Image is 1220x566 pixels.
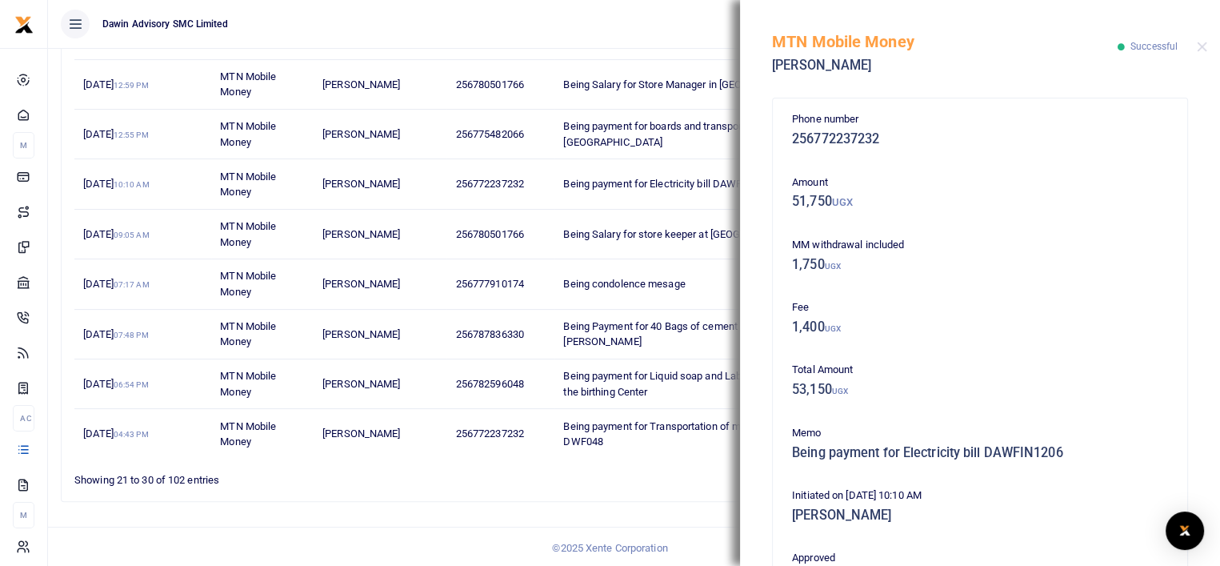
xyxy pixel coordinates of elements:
span: 256782596048 [456,378,524,390]
span: [PERSON_NAME] [322,178,400,190]
p: Phone number [792,111,1168,128]
small: 12:59 PM [114,81,149,90]
span: [DATE] [83,128,148,140]
a: logo-small logo-large logo-large [14,18,34,30]
small: 09:05 AM [114,231,150,239]
span: Being Salary for store keeper at [GEOGRAPHIC_DATA] [563,228,809,240]
div: Showing 21 to 30 of 102 entries [74,464,534,488]
p: Fee [792,299,1168,316]
span: 256780501766 [456,228,524,240]
p: Initiated on [DATE] 10:10 AM [792,488,1168,504]
span: MTN Mobile Money [220,320,276,348]
span: Being payment for boards and transport for going to [GEOGRAPHIC_DATA] [563,120,799,148]
h5: Being payment for Electricity bill DAWFIN1206 [792,445,1168,461]
span: Being condolence mesage [563,278,685,290]
span: Successful [1130,41,1178,52]
p: Amount [792,175,1168,191]
span: MTN Mobile Money [220,70,276,98]
small: UGX [825,262,841,271]
small: UGX [832,196,853,208]
p: Total Amount [792,362,1168,379]
button: Close [1197,42,1207,52]
span: [DATE] [83,328,148,340]
small: 12:55 PM [114,130,149,139]
span: [DATE] [83,428,148,440]
h5: [PERSON_NAME] [792,508,1168,524]
small: 07:48 PM [114,331,149,339]
span: Being payment for Transportation of materials from bill DWF048 [563,420,815,448]
p: MM withdrawal included [792,237,1168,254]
span: 256772237232 [456,178,524,190]
span: 256787836330 [456,328,524,340]
h5: MTN Mobile Money [772,32,1118,51]
span: MTN Mobile Money [220,270,276,298]
span: MTN Mobile Money [220,120,276,148]
span: MTN Mobile Money [220,370,276,398]
li: M [13,132,34,159]
h5: [PERSON_NAME] [772,58,1118,74]
span: Being Payment for 40 Bags of cement from [PERSON_NAME] [563,320,762,348]
span: 256777910174 [456,278,524,290]
span: Being payment for Liquid soap and Labour for hinges in the birthing Center [563,370,815,398]
small: 10:10 AM [114,180,150,189]
small: 04:43 PM [114,430,149,439]
span: [PERSON_NAME] [322,328,400,340]
span: MTN Mobile Money [220,171,276,199]
h5: 51,750 [792,194,1168,210]
small: UGX [832,387,848,395]
span: Dawin Advisory SMC Limited [96,17,234,31]
span: 256772237232 [456,428,524,440]
span: [PERSON_NAME] [322,378,400,390]
h5: 53,150 [792,382,1168,398]
span: [DATE] [83,178,149,190]
h5: 256772237232 [792,131,1168,147]
h5: 1,400 [792,319,1168,335]
p: Memo [792,425,1168,442]
h5: 1,750 [792,257,1168,273]
span: MTN Mobile Money [220,420,276,448]
span: [DATE] [83,278,149,290]
div: Open Intercom Messenger [1166,512,1204,550]
span: Being payment for Electricity bill DAWFIN1206 [563,178,775,190]
small: 07:17 AM [114,280,150,289]
span: [PERSON_NAME] [322,278,400,290]
span: [DATE] [83,78,148,90]
span: 256780501766 [456,78,524,90]
li: Ac [13,405,34,432]
span: [PERSON_NAME] [322,428,400,440]
span: 256775482066 [456,128,524,140]
span: [PERSON_NAME] [322,128,400,140]
span: MTN Mobile Money [220,220,276,248]
small: 06:54 PM [114,380,149,389]
span: [PERSON_NAME] [322,228,400,240]
span: [DATE] [83,378,148,390]
span: Being Salary for Store Manager in [GEOGRAPHIC_DATA] [563,78,818,90]
span: [DATE] [83,228,149,240]
img: logo-small [14,15,34,34]
small: UGX [825,324,841,333]
li: M [13,502,34,528]
span: [PERSON_NAME] [322,78,400,90]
